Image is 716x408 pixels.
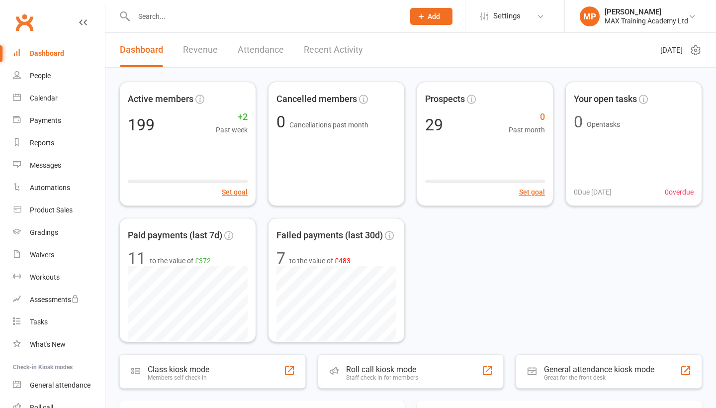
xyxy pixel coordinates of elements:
[276,228,383,243] span: Failed payments (last 30d)
[13,333,105,356] a: What's New
[183,33,218,67] a: Revenue
[30,251,54,259] div: Waivers
[13,109,105,132] a: Payments
[13,221,105,244] a: Gradings
[30,340,66,348] div: What's New
[131,9,397,23] input: Search...
[128,250,146,266] div: 11
[587,120,620,128] span: Open tasks
[574,114,583,130] div: 0
[148,365,209,374] div: Class kiosk mode
[335,257,351,265] span: £483
[30,72,51,80] div: People
[30,206,73,214] div: Product Sales
[519,187,545,198] button: Set goal
[30,161,61,169] div: Messages
[13,266,105,289] a: Workouts
[30,184,70,192] div: Automations
[30,273,60,281] div: Workouts
[425,117,443,133] div: 29
[222,187,248,198] button: Set goal
[13,311,105,333] a: Tasks
[509,110,545,124] span: 0
[493,5,521,27] span: Settings
[13,177,105,199] a: Automations
[304,33,363,67] a: Recent Activity
[30,116,61,124] div: Payments
[150,255,211,266] span: to the value of
[13,65,105,87] a: People
[13,87,105,109] a: Calendar
[30,318,48,326] div: Tasks
[428,12,440,20] span: Add
[30,381,90,389] div: General attendance
[30,296,79,304] div: Assessments
[30,139,54,147] div: Reports
[13,374,105,397] a: General attendance kiosk mode
[574,92,637,106] span: Your open tasks
[574,187,612,198] span: 0 Due [DATE]
[544,374,654,381] div: Great for the front desk
[128,92,193,106] span: Active members
[148,374,209,381] div: Members self check-in
[605,7,688,16] div: [PERSON_NAME]
[346,365,418,374] div: Roll call kiosk mode
[544,365,654,374] div: General attendance kiosk mode
[276,250,285,266] div: 7
[276,112,289,131] span: 0
[216,124,248,135] span: Past week
[276,92,357,106] span: Cancelled members
[216,110,248,124] span: +2
[346,374,418,381] div: Staff check-in for members
[195,257,211,265] span: £372
[12,10,37,35] a: Clubworx
[13,244,105,266] a: Waivers
[509,124,545,135] span: Past month
[128,117,155,133] div: 199
[660,44,683,56] span: [DATE]
[580,6,600,26] div: MP
[13,42,105,65] a: Dashboard
[13,199,105,221] a: Product Sales
[289,255,351,266] span: to the value of
[13,289,105,311] a: Assessments
[410,8,452,25] button: Add
[30,94,58,102] div: Calendar
[13,154,105,177] a: Messages
[30,49,64,57] div: Dashboard
[128,228,222,243] span: Paid payments (last 7d)
[30,228,58,236] div: Gradings
[425,92,465,106] span: Prospects
[120,33,163,67] a: Dashboard
[605,16,688,25] div: MAX Training Academy Ltd
[665,187,694,198] span: 0 overdue
[13,132,105,154] a: Reports
[238,33,284,67] a: Attendance
[289,121,368,129] span: Cancellations past month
